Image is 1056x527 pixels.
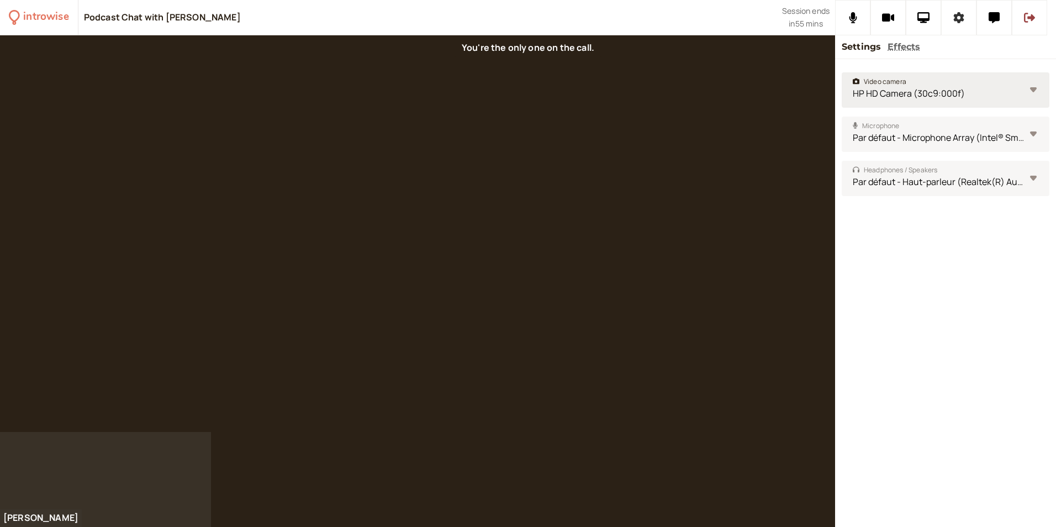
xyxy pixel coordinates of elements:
[842,161,1049,196] select: Headphones / Speakers
[842,117,1049,152] select: Microphone
[782,5,830,30] div: Scheduled session end time. Don't worry, your call will continue
[453,39,603,57] div: You're the only one on the call.
[853,165,937,176] span: Headphones / Speakers
[853,76,906,87] span: Video camera
[789,18,822,30] span: in 55 mins
[23,9,68,26] div: introwise
[842,40,881,54] button: Settings
[84,12,241,24] div: Podcast Chat with [PERSON_NAME]
[853,120,900,131] span: Microphone
[842,72,1049,108] select: Video camera
[888,40,920,54] button: Effects
[782,5,830,18] span: Session ends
